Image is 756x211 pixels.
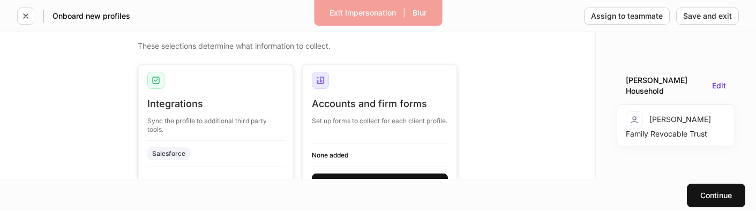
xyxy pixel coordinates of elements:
[53,11,130,21] h5: Onboard new profiles
[626,75,708,96] div: [PERSON_NAME] Household
[330,9,396,17] div: Exit Impersonation
[312,110,448,125] div: Set up forms to collect for each client profile.
[208,178,222,186] div: Edit
[368,178,391,186] div: Set up
[700,192,732,199] div: Continue
[626,111,726,139] div: [PERSON_NAME] Family Revocable Trust
[406,4,433,21] button: Blur
[323,4,403,21] button: Exit Impersonation
[591,12,663,20] div: Assign to teammate
[584,7,670,25] button: Assign to teammate
[312,150,448,160] h6: None added
[676,7,739,25] button: Save and exit
[312,174,448,191] button: Set up
[138,34,458,51] div: These selections determine what information to collect.
[712,82,726,89] button: Edit
[413,9,426,17] div: Blur
[147,174,284,191] button: Edit
[152,148,185,159] div: Salesforce
[312,97,448,110] div: Accounts and firm forms
[683,12,732,20] div: Save and exit
[147,97,284,110] div: Integrations
[147,110,284,134] div: Sync the profile to additional third party tools.
[687,184,745,207] button: Continue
